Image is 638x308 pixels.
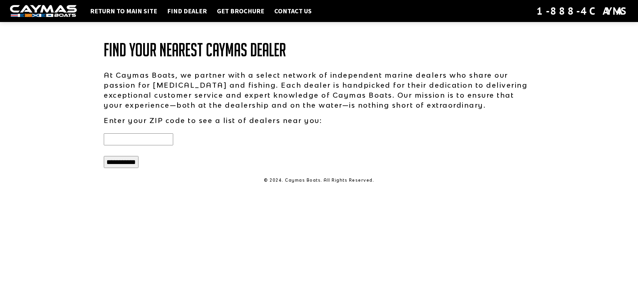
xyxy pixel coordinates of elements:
img: white-logo-c9c8dbefe5ff5ceceb0f0178aa75bf4bb51f6bca0971e226c86eb53dfe498488.png [10,5,77,17]
a: Find Dealer [164,7,210,15]
p: © 2024. Caymas Boats. All Rights Reserved. [104,177,534,183]
p: At Caymas Boats, we partner with a select network of independent marine dealers who share our pas... [104,70,534,110]
a: Get Brochure [214,7,268,15]
h1: Find Your Nearest Caymas Dealer [104,40,534,60]
div: 1-888-4CAYMAS [537,4,628,18]
a: Return to main site [87,7,161,15]
p: Enter your ZIP code to see a list of dealers near you: [104,115,534,125]
a: Contact Us [271,7,315,15]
